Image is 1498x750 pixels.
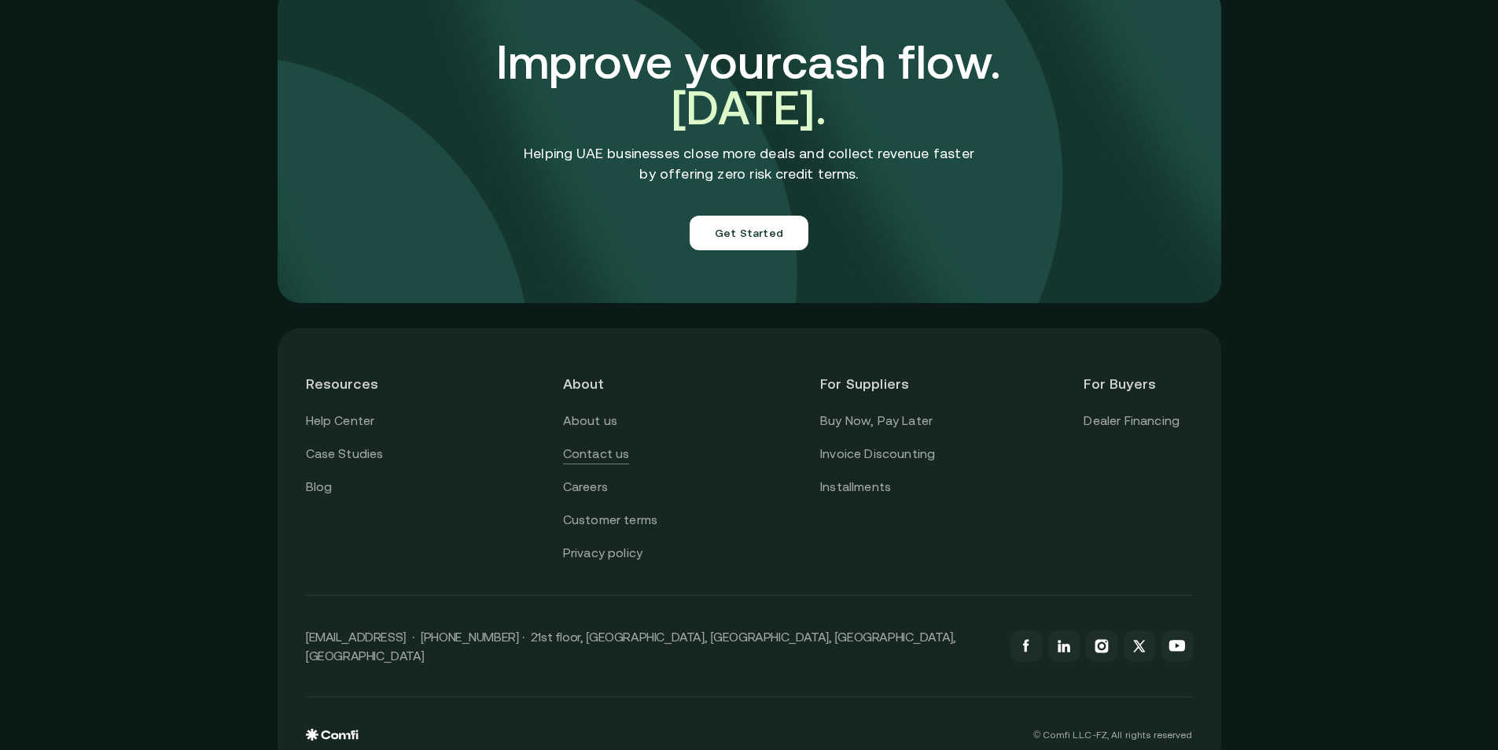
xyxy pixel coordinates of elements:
[820,477,891,497] a: Installments
[306,357,414,411] header: Resources
[1084,357,1192,411] header: For Buyers
[672,80,826,135] span: [DATE].
[820,357,935,411] header: For Suppliers
[820,411,933,431] a: Buy Now, Pay Later
[690,216,808,250] button: Get Started
[563,543,642,563] a: Privacy policy
[306,477,333,497] a: Blog
[524,143,974,184] p: Helping UAE businesses close more deals and collect revenue faster by offering zero risk credit t...
[563,357,672,411] header: About
[820,444,935,464] a: Invoice Discounting
[415,39,1084,131] h3: Improve your cash flow.
[306,627,995,665] p: [EMAIL_ADDRESS] · [PHONE_NUMBER] · 21st floor, [GEOGRAPHIC_DATA], [GEOGRAPHIC_DATA], [GEOGRAPHIC_...
[563,411,617,431] a: About us
[563,477,608,497] a: Careers
[563,444,630,464] a: Contact us
[1084,411,1180,431] a: Dealer Financing
[563,510,657,530] a: Customer terms
[306,444,384,464] a: Case Studies
[306,411,375,431] a: Help Center
[306,729,359,741] img: comfi logo
[1033,730,1192,741] p: © Comfi L.L.C-FZ, All rights reserved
